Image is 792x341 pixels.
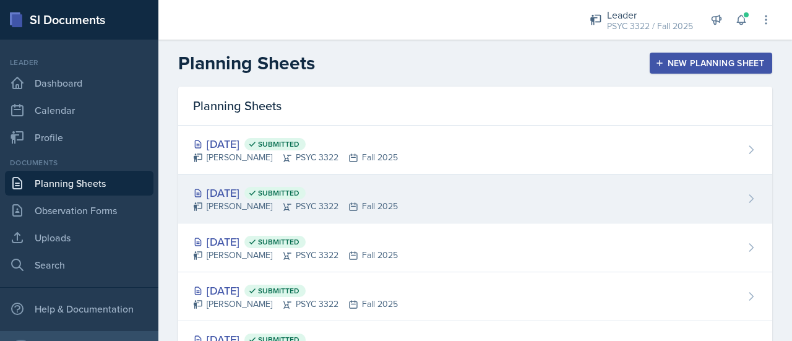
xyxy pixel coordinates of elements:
span: Submitted [258,188,299,198]
a: Dashboard [5,71,153,95]
div: [PERSON_NAME] PSYC 3322 Fall 2025 [193,151,398,164]
div: Leader [5,57,153,68]
div: Documents [5,157,153,168]
h2: Planning Sheets [178,52,315,74]
a: Calendar [5,98,153,123]
div: [PERSON_NAME] PSYC 3322 Fall 2025 [193,249,398,262]
div: [PERSON_NAME] PSYC 3322 Fall 2025 [193,298,398,311]
a: [DATE] Submitted [PERSON_NAME]PSYC 3322Fall 2025 [178,223,772,272]
div: [DATE] [193,282,398,299]
a: [DATE] Submitted [PERSON_NAME]PSYC 3322Fall 2025 [178,272,772,321]
div: Leader [607,7,693,22]
span: Submitted [258,139,299,149]
a: Uploads [5,225,153,250]
div: [DATE] [193,136,398,152]
a: Profile [5,125,153,150]
a: [DATE] Submitted [PERSON_NAME]PSYC 3322Fall 2025 [178,175,772,223]
a: Planning Sheets [5,171,153,196]
span: Submitted [258,286,299,296]
span: Submitted [258,237,299,247]
div: Planning Sheets [178,87,772,126]
div: PSYC 3322 / Fall 2025 [607,20,693,33]
button: New Planning Sheet [650,53,772,74]
div: New Planning Sheet [658,58,764,68]
a: Observation Forms [5,198,153,223]
div: [PERSON_NAME] PSYC 3322 Fall 2025 [193,200,398,213]
div: Help & Documentation [5,296,153,321]
div: [DATE] [193,184,398,201]
a: [DATE] Submitted [PERSON_NAME]PSYC 3322Fall 2025 [178,126,772,175]
a: Search [5,253,153,277]
div: [DATE] [193,233,398,250]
